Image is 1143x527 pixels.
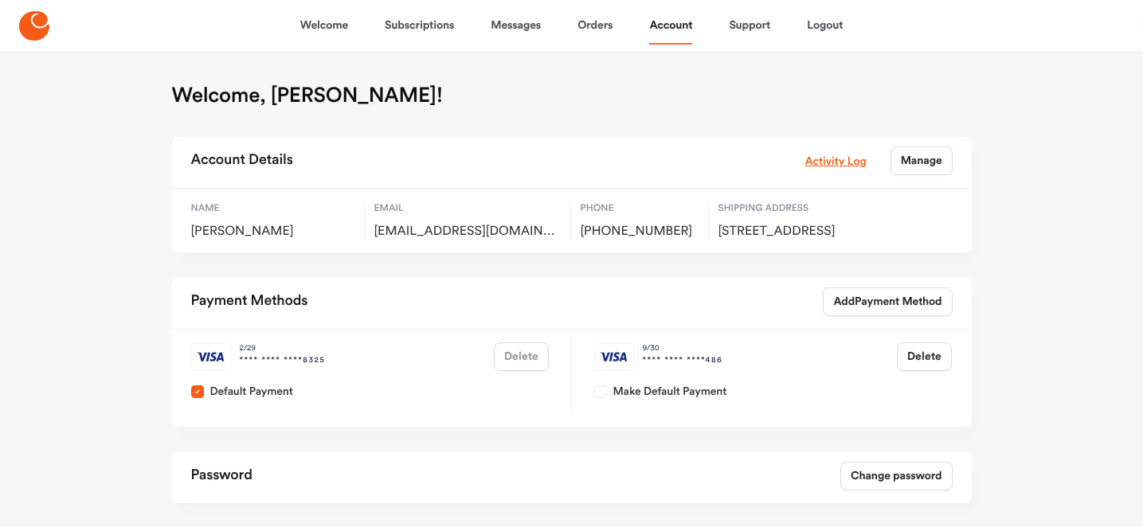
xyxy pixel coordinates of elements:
[718,201,890,216] span: Shipping Address
[823,287,952,316] a: AddPayment Method
[718,224,890,240] span: 16720 Doe Creek Road, 139, Frisco, US, 75033
[891,146,953,175] a: Manage
[840,462,952,490] a: Change password
[191,201,354,216] span: Name
[374,201,561,216] span: Email
[577,6,613,45] a: Orders
[210,384,293,400] span: Default Payment
[172,83,443,108] h1: Welcome, [PERSON_NAME]!
[581,201,699,216] span: Phone
[300,6,348,45] a: Welcome
[729,6,770,45] a: Support
[594,385,607,398] button: Make Default Payment
[491,6,541,45] a: Messages
[649,6,692,45] a: Account
[191,224,354,240] span: [PERSON_NAME]
[855,294,941,310] span: Payment Method
[807,6,843,45] a: Logout
[374,224,561,240] span: mowrey2024@gmail.com
[191,146,293,175] h2: Account Details
[594,342,635,371] img: visa
[191,462,252,490] h2: Password
[613,384,727,400] span: Make Default Payment
[191,385,204,398] button: Default Payment
[191,342,232,371] img: visa
[897,342,951,371] button: Delete
[805,152,867,170] a: Activity Log
[191,287,308,316] h2: Payment Methods
[240,342,326,354] span: 2 / 29
[581,224,699,240] span: [PHONE_NUMBER]
[643,342,723,354] span: 9 / 30
[385,6,454,45] a: Subscriptions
